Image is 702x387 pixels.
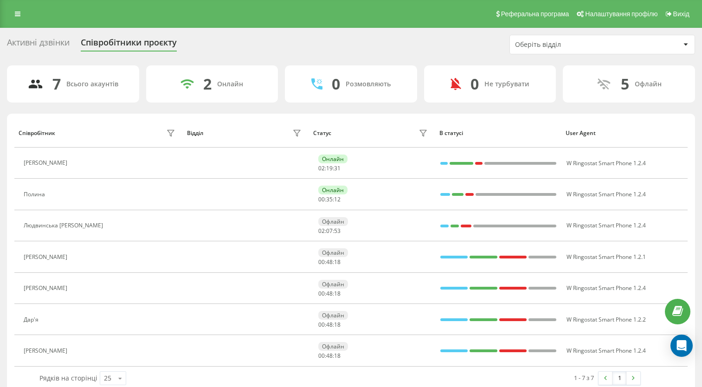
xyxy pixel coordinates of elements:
span: W Ringostat Smart Phone 1.2.4 [567,190,646,198]
span: 00 [318,258,325,266]
span: W Ringostat Smart Phone 1.2.1 [567,253,646,261]
div: Онлайн [318,186,348,194]
div: [PERSON_NAME] [24,348,70,354]
span: 18 [334,321,341,329]
div: Оберіть відділ [515,41,626,49]
div: : : [318,196,341,203]
div: Офлайн [318,311,348,320]
span: 00 [318,321,325,329]
span: 00 [318,290,325,297]
div: [PERSON_NAME] [24,254,70,260]
div: 7 [52,75,61,93]
div: 5 [621,75,629,93]
span: 48 [326,321,333,329]
span: W Ringostat Smart Phone 1.2.2 [567,316,646,323]
span: 31 [334,164,341,172]
span: 18 [334,290,341,297]
div: 1 - 7 з 7 [574,373,594,382]
span: 00 [318,352,325,360]
span: 12 [334,195,341,203]
div: Розмовляють [346,80,391,88]
span: 02 [318,164,325,172]
span: W Ringostat Smart Phone 1.2.4 [567,347,646,355]
div: : : [318,322,341,328]
div: Співробітник [19,130,55,136]
div: : : [318,290,341,297]
span: Вихід [673,10,689,18]
span: W Ringostat Smart Phone 1.2.4 [567,284,646,292]
span: W Ringostat Smart Phone 1.2.4 [567,159,646,167]
span: 00 [318,195,325,203]
div: Офлайн [318,217,348,226]
div: : : [318,259,341,265]
span: 48 [326,258,333,266]
div: Людвинська [PERSON_NAME] [24,222,105,229]
div: 0 [470,75,479,93]
div: Онлайн [217,80,243,88]
span: 07 [326,227,333,235]
span: 19 [326,164,333,172]
div: Співробітники проєкту [81,38,177,52]
div: В статусі [439,130,557,136]
div: Статус [313,130,331,136]
div: [PERSON_NAME] [24,160,70,166]
div: Офлайн [318,280,348,289]
div: Онлайн [318,155,348,163]
div: Дар'я [24,316,41,323]
div: 25 [104,374,111,383]
span: Рядків на сторінці [39,374,97,382]
div: 2 [203,75,212,93]
span: Реферальна програма [501,10,569,18]
a: 1 [612,372,626,385]
div: Офлайн [318,342,348,351]
div: Офлайн [318,248,348,257]
span: 48 [326,352,333,360]
div: Офлайн [635,80,662,88]
div: [PERSON_NAME] [24,285,70,291]
span: 48 [326,290,333,297]
span: W Ringostat Smart Phone 1.2.4 [567,221,646,229]
div: 0 [332,75,340,93]
div: : : [318,353,341,359]
div: Відділ [187,130,203,136]
div: Не турбувати [484,80,529,88]
span: 53 [334,227,341,235]
span: 18 [334,352,341,360]
div: User Agent [566,130,683,136]
div: Активні дзвінки [7,38,70,52]
div: Всього акаунтів [66,80,118,88]
span: 18 [334,258,341,266]
span: 02 [318,227,325,235]
div: : : [318,165,341,172]
span: 35 [326,195,333,203]
div: : : [318,228,341,234]
span: Налаштування профілю [585,10,657,18]
div: Полина [24,191,47,198]
div: Open Intercom Messenger [670,335,693,357]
